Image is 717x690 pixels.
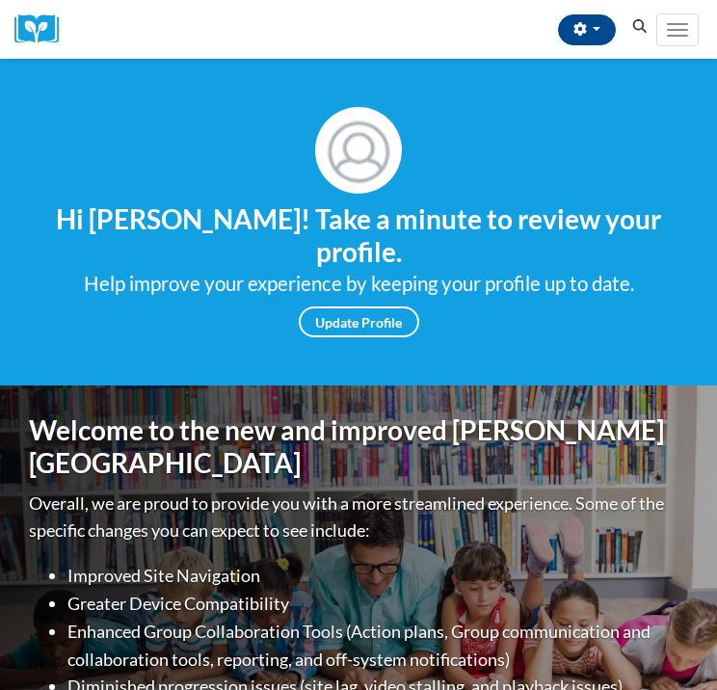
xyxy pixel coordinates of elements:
[14,203,703,268] h4: Hi [PERSON_NAME]! Take a minute to review your profile.
[558,14,616,45] button: Account Settings
[29,414,688,479] h1: Welcome to the new and improved [PERSON_NAME][GEOGRAPHIC_DATA]
[29,490,688,545] p: Overall, we are proud to provide you with a more streamlined experience. Some of the specific cha...
[67,618,688,674] li: Enhanced Group Collaboration Tools (Action plans, Group communication and collaboration tools, re...
[67,590,688,618] li: Greater Device Compatibility
[625,15,654,39] button: Search
[14,268,703,300] div: Help improve your experience by keeping your profile up to date.
[640,613,702,675] iframe: Button to launch messaging window
[14,14,72,44] img: Logo brand
[67,562,688,590] li: Improved Site Navigation
[299,306,419,337] a: Update Profile
[14,14,72,44] a: Cox Campus
[315,107,402,194] img: Profile Image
